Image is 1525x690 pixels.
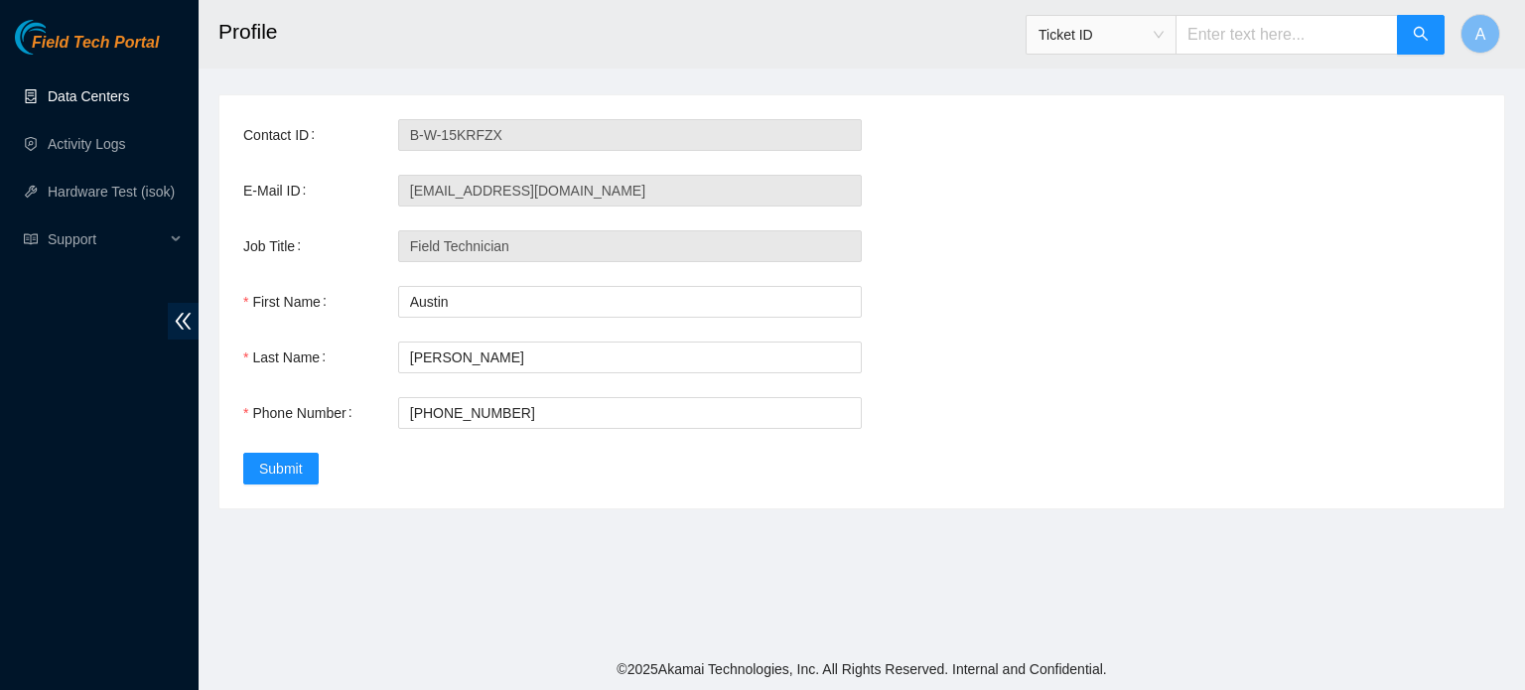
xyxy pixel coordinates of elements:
[259,458,303,480] span: Submit
[243,175,314,207] label: E-Mail ID
[1176,15,1398,55] input: Enter text here...
[32,34,159,53] span: Field Tech Portal
[1460,14,1500,54] button: A
[398,230,862,262] input: Job Title
[398,397,862,429] input: Phone Number
[243,453,319,484] button: Submit
[398,175,862,207] input: E-Mail ID
[24,232,38,246] span: read
[48,88,129,104] a: Data Centers
[48,184,175,200] a: Hardware Test (isok)
[199,648,1525,690] footer: © 2025 Akamai Technologies, Inc. All Rights Reserved. Internal and Confidential.
[48,219,165,259] span: Support
[243,397,360,429] label: Phone Number
[243,119,323,151] label: Contact ID
[15,20,100,55] img: Akamai Technologies
[168,303,199,340] span: double-left
[1475,22,1486,47] span: A
[398,119,862,151] input: Contact ID
[48,136,126,152] a: Activity Logs
[243,286,335,318] label: First Name
[243,342,334,373] label: Last Name
[15,36,159,62] a: Akamai TechnologiesField Tech Portal
[398,342,862,373] input: Last Name
[1397,15,1445,55] button: search
[1039,20,1164,50] span: Ticket ID
[398,286,862,318] input: First Name
[243,230,309,262] label: Job Title
[1413,26,1429,45] span: search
